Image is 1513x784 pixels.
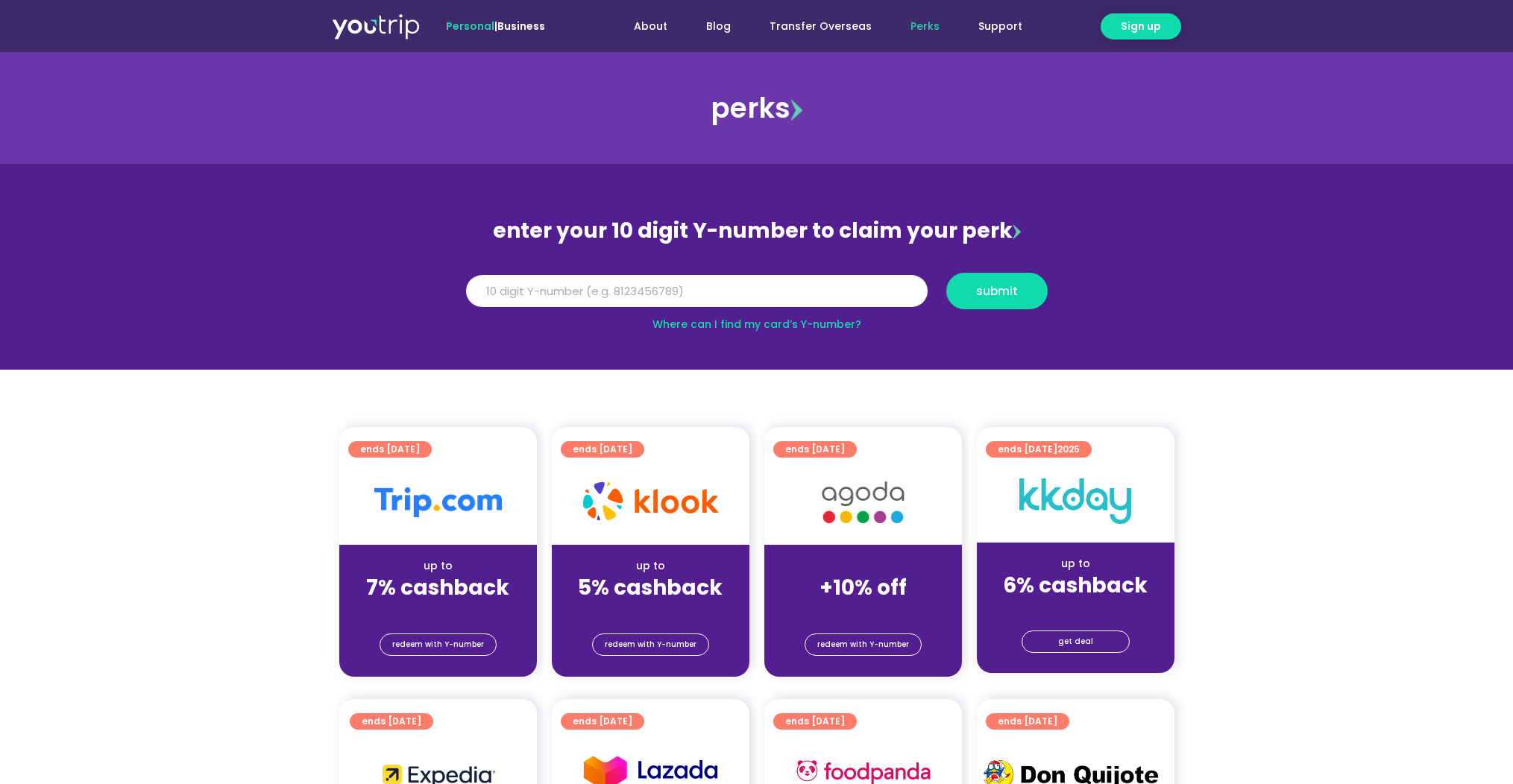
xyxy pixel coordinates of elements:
a: get deal [1022,630,1130,653]
div: up to [351,558,525,574]
div: up to [564,558,737,574]
a: ends [DATE] [773,713,857,730]
strong: 7% cashback [366,573,509,602]
span: Sign up [1121,19,1161,34]
span: ends [DATE] [573,713,632,730]
a: Transfer Overseas [750,13,891,40]
button: submit [946,273,1048,309]
a: Perks [891,13,959,40]
div: (for stays only) [776,601,950,617]
span: ends [DATE] [573,441,632,458]
span: ends [DATE] [362,713,421,730]
form: Y Number [466,273,1048,320]
span: ends [DATE] [785,713,845,730]
span: up to [849,558,877,573]
span: ends [DATE] [785,441,845,458]
strong: +10% off [820,573,907,602]
span: 2025 [1057,443,1080,455]
span: get deal [1058,631,1093,652]
div: (for stays only) [351,601,525,617]
a: ends [DATE] [773,441,857,458]
span: | [446,19,545,34]
a: redeem with Y-number [592,633,709,656]
a: ends [DATE] [986,713,1069,730]
a: redeem with Y-number [380,633,497,656]
div: (for stays only) [989,599,1163,615]
a: Blog [687,13,750,40]
input: 10 digit Y-number (e.g. 8123456789) [466,275,928,308]
div: enter your 10 digit Y-number to claim your perk [459,212,1055,250]
a: Sign up [1101,13,1181,39]
nav: Menu [585,13,1042,40]
a: Where can I find my card’s Y-number? [652,317,861,332]
a: Support [959,13,1042,40]
span: ends [DATE] [360,441,420,458]
span: redeem with Y-number [605,634,696,655]
a: ends [DATE] [561,441,644,458]
strong: 5% cashback [578,573,723,602]
a: redeem with Y-number [805,633,922,656]
div: (for stays only) [564,601,737,617]
a: ends [DATE] [561,713,644,730]
a: ends [DATE] [350,713,433,730]
strong: 6% cashback [1003,571,1148,600]
span: Personal [446,19,494,34]
span: ends [DATE] [998,441,1080,458]
span: redeem with Y-number [817,634,909,655]
span: redeem with Y-number [392,634,484,655]
a: ends [DATE]2025 [986,441,1092,458]
div: up to [989,556,1163,572]
a: About [614,13,687,40]
a: ends [DATE] [348,441,432,458]
span: ends [DATE] [998,713,1057,730]
span: submit [976,285,1018,297]
a: Business [497,19,545,34]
